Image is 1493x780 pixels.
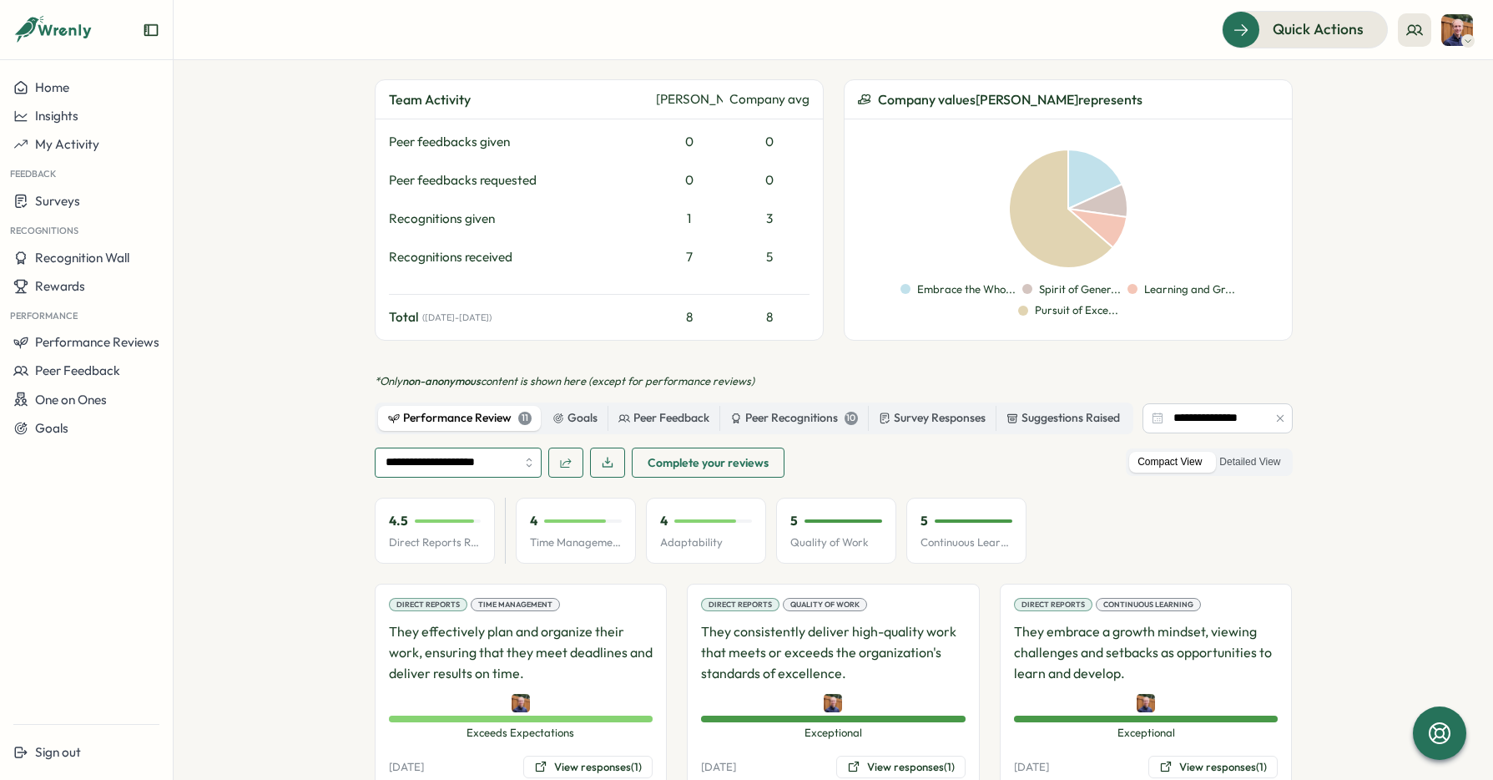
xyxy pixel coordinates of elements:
div: Recognitions received [389,248,649,266]
p: 5 [921,512,928,530]
div: 0 [729,171,810,190]
div: 3 [729,210,810,228]
p: 4 [660,512,668,530]
span: ( [DATE] - [DATE] ) [422,312,492,323]
div: 0 [656,171,723,190]
p: Time Management [530,535,622,550]
div: Direct Reports [701,598,779,611]
span: non-anonymous [402,374,481,387]
div: Peer feedbacks requested [389,171,649,190]
label: Compact View [1129,452,1210,473]
div: Goals [552,409,598,428]
p: 4.5 [389,512,408,530]
div: Team Activity [389,89,649,110]
span: Recognition Wall [35,250,129,266]
span: Peer Feedback [35,362,120,378]
p: Learning and Gr... [1144,282,1235,297]
span: Exceptional [701,726,966,741]
span: Insights [35,108,78,124]
div: 7 [656,248,723,266]
div: 8 [729,308,810,327]
div: Peer Recognitions [730,409,858,428]
p: [DATE] [701,760,736,775]
div: 10 [845,412,858,425]
span: Company values [PERSON_NAME] represents [878,89,1142,110]
button: View responses(1) [523,756,653,779]
span: Exceeds Expectations [389,726,653,741]
div: Time Management [471,598,560,611]
img: Morgan Ludtke [824,694,842,712]
div: 8 [656,308,723,327]
span: Total [389,308,419,327]
button: Complete your reviews [632,448,784,478]
button: View responses(1) [836,756,966,779]
p: Embrace the Who... [917,282,1016,297]
div: Peer feedbacks given [389,133,649,151]
p: [DATE] [389,760,424,775]
button: Expand sidebar [143,22,159,38]
p: Quality of Work [790,535,882,550]
button: View responses(1) [1148,756,1278,779]
span: Home [35,79,69,95]
button: Quick Actions [1222,11,1388,48]
p: 5 [790,512,798,530]
div: Recognitions given [389,210,649,228]
p: [DATE] [1014,760,1049,775]
p: Continuous Learning [921,535,1012,550]
div: Quality of Work [783,598,867,611]
p: They embrace a growth mindset, viewing challenges and setbacks as opportunities to learn and deve... [1014,621,1279,683]
div: Performance Review [388,409,532,428]
img: Morgan Ludtke [512,694,530,712]
span: My Activity [35,136,99,152]
div: Company avg [729,90,810,109]
img: Morgan Ludtke [1441,14,1473,46]
div: 1 [656,210,723,228]
span: Performance Reviews [35,334,159,350]
span: Exceptional [1014,726,1279,741]
span: Complete your reviews [648,448,769,477]
span: Quick Actions [1273,18,1364,40]
p: *Only content is shown here (except for performance reviews) [375,374,1293,389]
label: Detailed View [1211,452,1289,473]
p: Direct Reports Review Avg [389,535,481,550]
div: 0 [729,133,810,151]
span: Goals [35,420,68,436]
p: They effectively plan and organize their work, ensuring that they meet deadlines and deliver resu... [389,621,653,683]
div: Survey Responses [879,409,986,428]
div: Direct Reports [389,598,467,611]
div: Peer Feedback [618,409,709,428]
span: One on Ones [35,392,107,408]
div: [PERSON_NAME] [656,90,723,109]
img: Morgan Ludtke [1137,694,1155,712]
span: Rewards [35,278,85,294]
p: Spirit of Gener... [1039,282,1121,297]
div: 5 [729,248,810,266]
div: Continuous Learning [1096,598,1201,611]
div: 0 [656,133,723,151]
div: Direct Reports [1014,598,1092,611]
span: Surveys [35,193,80,209]
p: They consistently deliver high-quality work that meets or exceeds the organization's standards of... [701,621,966,683]
p: Pursuit of Exce... [1035,303,1118,318]
div: 11 [518,412,532,425]
p: 4 [530,512,537,530]
p: Adaptability [660,535,752,550]
span: Sign out [35,744,81,760]
div: Suggestions Raised [1006,409,1120,428]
